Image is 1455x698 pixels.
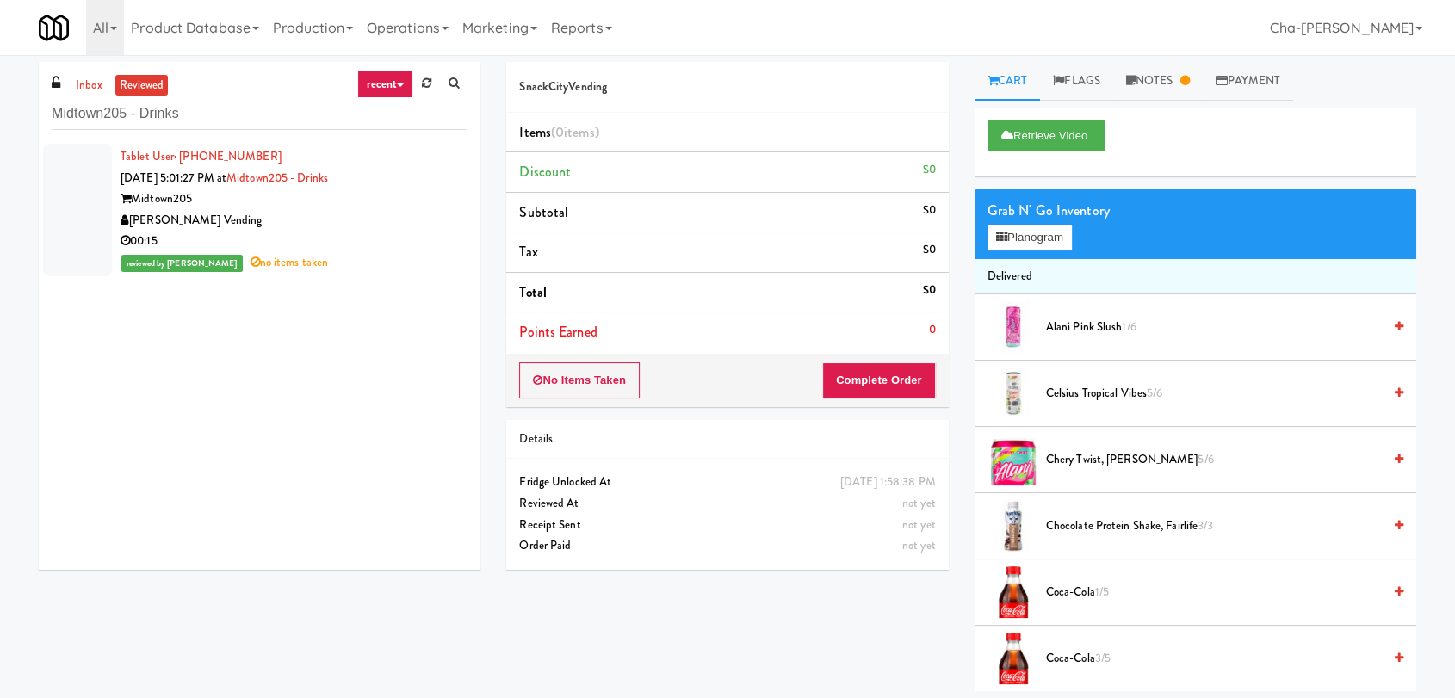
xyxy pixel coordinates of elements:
button: No Items Taken [519,362,640,398]
div: [DATE] 1:58:38 PM [840,472,936,493]
div: Alani Pink Slush1/6 [1039,317,1403,338]
a: recent [357,71,414,98]
div: 0 [929,319,936,341]
button: Planogram [988,225,1072,250]
div: Chery Twist, [PERSON_NAME]5/6 [1039,449,1403,471]
div: Order Paid [519,535,935,557]
span: no items taken [251,254,329,270]
span: Subtotal [519,202,568,222]
div: Receipt Sent [519,515,935,536]
li: Delivered [975,259,1416,295]
a: Notes [1113,62,1203,101]
span: not yet [902,516,936,533]
div: $0 [922,159,935,181]
div: Coca-Cola1/5 [1039,582,1403,603]
div: 00:15 [121,231,467,252]
span: Chery Twist, [PERSON_NAME] [1046,449,1382,471]
span: Points Earned [519,322,597,342]
div: Reviewed At [519,493,935,515]
span: · [PHONE_NUMBER] [174,148,282,164]
span: Alani Pink Slush [1046,317,1382,338]
span: Celsius Tropical Vibes [1046,383,1382,405]
div: Coca-Cola3/5 [1039,648,1403,670]
img: Micromart [39,13,69,43]
span: 5/6 [1147,385,1162,401]
a: reviewed [115,75,169,96]
a: Flags [1040,62,1113,101]
button: Retrieve Video [988,120,1105,151]
span: Coca-Cola [1046,582,1382,603]
span: 1/6 [1122,318,1136,335]
h5: SnackCityVending [519,81,935,94]
div: $0 [922,280,935,301]
span: Coca-Cola [1046,648,1382,670]
a: Payment [1203,62,1294,101]
div: $0 [922,200,935,221]
input: Search vision orders [52,98,467,130]
div: Fridge Unlocked At [519,472,935,493]
a: Cart [975,62,1041,101]
span: not yet [902,537,936,553]
span: not yet [902,495,936,511]
span: [DATE] 5:01:27 PM at [121,170,226,186]
span: 3/3 [1198,517,1213,534]
span: 1/5 [1095,584,1109,600]
span: Discount [519,162,571,182]
div: [PERSON_NAME] Vending [121,210,467,232]
span: (0 ) [551,122,599,142]
div: Midtown205 [121,188,467,210]
a: Midtown205 - Drinks [226,170,328,186]
a: Tablet User· [PHONE_NUMBER] [121,148,282,164]
div: $0 [922,239,935,261]
span: 3/5 [1095,650,1111,666]
span: Chocolate Protein Shake, Fairlife [1046,516,1382,537]
span: Items [519,122,598,142]
span: Tax [519,242,537,262]
span: 5/6 [1198,451,1213,467]
span: reviewed by [PERSON_NAME] [121,255,243,272]
div: Celsius Tropical Vibes5/6 [1039,383,1403,405]
ng-pluralize: items [564,122,595,142]
a: inbox [71,75,107,96]
div: Details [519,429,935,450]
span: Total [519,282,547,302]
div: Grab N' Go Inventory [988,198,1403,224]
li: Tablet User· [PHONE_NUMBER][DATE] 5:01:27 PM atMidtown205 - DrinksMidtown205[PERSON_NAME] Vending... [39,139,480,281]
button: Complete Order [822,362,936,398]
div: Chocolate Protein Shake, Fairlife3/3 [1039,516,1403,537]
